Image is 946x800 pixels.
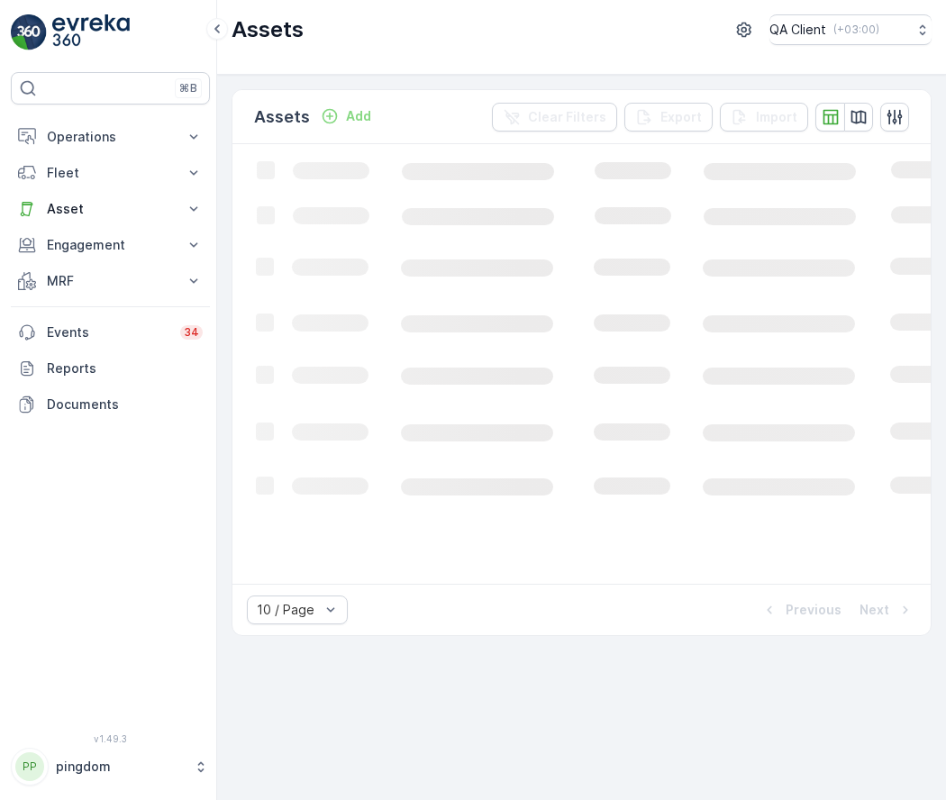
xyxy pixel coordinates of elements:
a: Reports [11,350,210,386]
button: Import [720,103,808,132]
p: Asset [47,200,174,218]
p: MRF [47,272,174,290]
span: v 1.49.3 [11,733,210,744]
button: QA Client(+03:00) [769,14,932,45]
button: Engagement [11,227,210,263]
p: Previous [786,601,841,619]
button: Clear Filters [492,103,617,132]
p: Fleet [47,164,174,182]
img: logo_light-DOdMpM7g.png [52,14,130,50]
p: Assets [254,105,310,130]
p: QA Client [769,21,826,39]
button: Add [314,105,378,127]
button: Asset [11,191,210,227]
img: logo [11,14,47,50]
p: Clear Filters [528,108,606,126]
p: Add [346,107,371,125]
div: PP [15,752,44,781]
p: Next [860,601,889,619]
p: Import [756,108,797,126]
a: Events34 [11,314,210,350]
p: Reports [47,359,203,377]
p: Events [47,323,169,341]
p: Operations [47,128,174,146]
button: Fleet [11,155,210,191]
p: 34 [184,325,199,340]
button: PPpingdom [11,748,210,786]
p: ( +03:00 ) [833,23,879,37]
p: Documents [47,395,203,414]
p: pingdom [56,758,185,776]
a: Documents [11,386,210,423]
p: Export [660,108,702,126]
p: Assets [232,15,304,44]
button: Operations [11,119,210,155]
button: Previous [759,599,843,621]
button: MRF [11,263,210,299]
p: ⌘B [179,81,197,95]
button: Export [624,103,713,132]
button: Next [858,599,916,621]
p: Engagement [47,236,174,254]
